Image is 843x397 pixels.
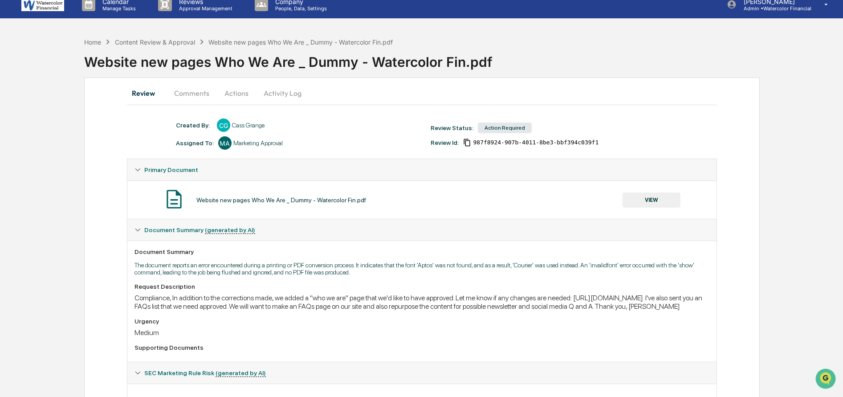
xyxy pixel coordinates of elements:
div: Document Summary (generated by AI) [127,241,717,362]
span: 987f8924-907b-4011-8be3-bbf394c039f1 [473,139,599,146]
button: Comments [167,82,216,104]
span: Primary Document [144,166,198,173]
div: Website new pages Who We Are _ Dummy - Watercolor Fin.pdf [208,38,393,46]
p: The document reports an error encountered during a printing or PDF conversion process. It indicat... [134,262,709,276]
div: Urgency [134,318,709,325]
p: How can we help? [9,19,162,33]
button: Review [127,82,167,104]
div: 🖐️ [9,113,16,120]
p: Manage Tasks [95,5,140,12]
div: secondary tabs example [127,82,717,104]
a: Powered byPylon [63,151,108,158]
p: People, Data, Settings [268,5,331,12]
u: (generated by AI) [216,369,266,377]
span: Preclearance [18,112,57,121]
div: Action Required [478,123,532,133]
span: Attestations [73,112,110,121]
div: Review Status: [431,124,473,131]
div: CG [217,119,230,132]
button: Start new chat [151,71,162,82]
iframe: Open customer support [814,368,839,392]
span: Data Lookup [18,129,56,138]
img: Document Icon [163,188,185,210]
p: Approval Management [172,5,237,12]
u: (generated by AI) [205,226,255,234]
div: Compliance, In addition to the corrections made, we added a "who we are" page that we'd like to h... [134,294,709,311]
span: Pylon [89,151,108,158]
p: Admin • Watercolor Financial [737,5,811,12]
div: Document Summary [134,248,709,255]
span: SEC Marketing Rule Risk [144,369,266,377]
button: Actions [216,82,257,104]
div: 🔎 [9,130,16,137]
button: VIEW [623,192,680,208]
div: Primary Document [127,159,717,180]
div: SEC Marketing Rule Risk (generated by AI) [127,362,717,384]
div: Home [84,38,101,46]
a: 🖐️Preclearance [5,109,61,125]
div: Supporting Documents [134,344,709,351]
img: 1746055101610-c473b297-6a78-478c-a979-82029cc54cd1 [9,68,25,84]
div: 🗄️ [65,113,72,120]
span: Copy Id [463,139,471,147]
div: Document Summary (generated by AI) [127,219,717,241]
div: Cass Grange [232,122,265,129]
div: Primary Document [127,180,717,219]
div: We're available if you need us! [30,77,113,84]
div: Request Description [134,283,709,290]
div: Review Id: [431,139,459,146]
div: Created By: ‎ ‎ [176,122,212,129]
div: Website new pages Who We Are _ Dummy - Watercolor Fin.pdf [84,47,843,70]
div: Website new pages Who We Are _ Dummy - Watercolor Fin.pdf [196,196,366,204]
div: Content Review & Approval [115,38,195,46]
div: Start new chat [30,68,146,77]
a: 🗄️Attestations [61,109,114,125]
div: Assigned To: [176,139,214,147]
div: Medium [134,328,709,337]
a: 🔎Data Lookup [5,126,60,142]
span: Document Summary [144,226,255,233]
div: Marketing Approval [233,139,283,147]
button: Activity Log [257,82,309,104]
div: MA [218,136,232,150]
